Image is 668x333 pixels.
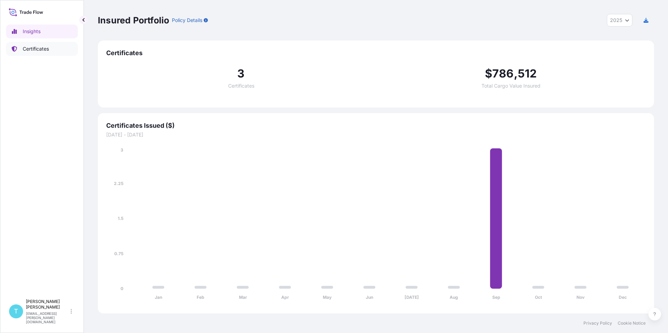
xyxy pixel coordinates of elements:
tspan: Aug [450,295,458,300]
a: Cookie Notice [618,320,646,326]
span: Certificates [106,49,646,57]
button: Year Selector [607,14,632,27]
tspan: Apr [281,295,289,300]
tspan: [DATE] [405,295,419,300]
p: [EMAIL_ADDRESS][PERSON_NAME][DOMAIN_NAME] [26,311,69,324]
p: Certificates [23,45,49,52]
p: Insights [23,28,41,35]
tspan: Dec [619,295,627,300]
tspan: Oct [535,295,542,300]
span: Total Cargo Value Insured [481,83,540,88]
span: 3 [237,68,245,79]
tspan: Sep [492,295,500,300]
span: Certificates Issued ($) [106,121,646,130]
span: 786 [492,68,514,79]
span: T [14,308,18,315]
p: Policy Details [172,17,202,24]
tspan: Jun [366,295,373,300]
p: Insured Portfolio [98,15,169,26]
tspan: 2.25 [114,181,123,186]
p: [PERSON_NAME] [PERSON_NAME] [26,299,69,310]
span: Certificates [228,83,254,88]
tspan: 1.5 [118,216,123,221]
tspan: Nov [576,295,585,300]
a: Privacy Policy [583,320,612,326]
a: Insights [6,24,78,38]
tspan: 0.75 [114,251,123,256]
tspan: May [323,295,332,300]
tspan: Mar [239,295,247,300]
tspan: 0 [121,286,123,291]
span: [DATE] - [DATE] [106,131,646,138]
tspan: Feb [197,295,204,300]
a: Certificates [6,42,78,56]
span: 512 [518,68,537,79]
span: 2025 [610,17,622,24]
span: , [514,68,518,79]
span: $ [485,68,492,79]
tspan: Jan [155,295,162,300]
tspan: 3 [121,147,123,153]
